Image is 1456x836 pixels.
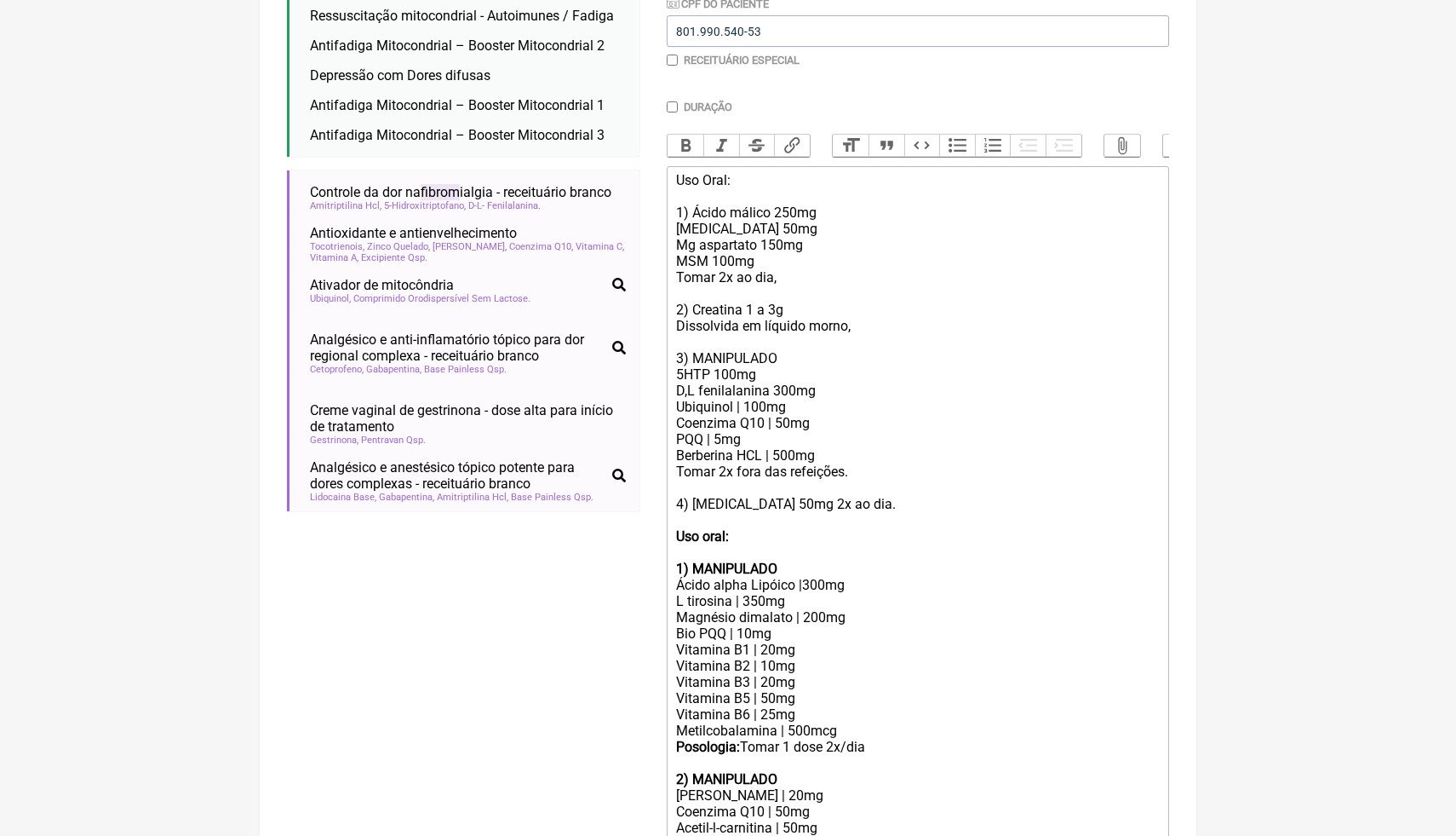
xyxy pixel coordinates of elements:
span: Antifadiga Mitocondrial – Booster Mitocondrial 3 [310,127,605,143]
span: D-L- Fenilalanina [468,200,541,211]
span: Antifadiga Mitocondrial – Booster Mitocondrial 2 [310,37,605,54]
span: Ressuscitação mitocondrial - Autoimunes / Fadiga [310,8,614,24]
span: Coenzima Q10 [509,241,573,252]
span: Base Painless Qsp [424,364,507,375]
button: Heading [833,135,868,157]
span: Controle da dor na ialgia - receituário branco [310,184,611,200]
strong: 2) MANIPULADO [676,771,777,787]
span: Gestrinona [310,435,358,446]
span: Ubiquinol [310,293,351,304]
span: Ativador de mitocôndria [310,277,454,293]
label: Receituário Especial [684,54,800,66]
span: Cetoprofeno [310,364,364,375]
button: Bold [668,135,703,157]
span: Pentravan Qsp [361,435,426,446]
button: Quote [868,135,904,157]
span: Comprimido Orodispersível Sem Lactose [353,293,530,304]
span: Lidocaina Base [310,492,376,503]
button: Increase Level [1046,135,1081,157]
span: Vitamina A [310,252,358,263]
button: Code [904,135,940,157]
span: Zinco Quelado [367,241,430,252]
button: Decrease Level [1010,135,1046,157]
button: Undo [1163,135,1199,157]
span: Creme vaginal de gestrinona - dose alta para início de tratamento [310,402,626,435]
strong: Posologia: [676,739,740,755]
button: Numbers [975,135,1011,157]
span: Tocotrienois [310,241,364,252]
span: Antifadiga Mitocondrial – Booster Mitocondrial 1 [310,97,605,113]
div: Uso Oral: 1) Ácido málico 250mg [MEDICAL_DATA] 50mg Mg aspartato 150mg MSM 100mg Tomar 2x ao dia,... [676,172,1160,528]
button: Strikethrough [739,135,775,157]
button: Italic [703,135,739,157]
span: Analgésico e anestésico tópico potente para dores complexas - receituário branco [310,459,605,492]
span: Depressão com Dores difusas [310,67,490,84]
span: Gabapentina [366,364,421,375]
span: Gabapentina [379,492,434,503]
span: Antioxidante e antienvelhecimento [310,225,517,241]
label: Duração [684,101,732,113]
span: [PERSON_NAME] [433,241,507,252]
span: Analgésico e anti-inflamatório tópico para dor regional complexa - receituário branco [310,332,605,364]
span: fibrom [421,184,460,200]
span: Excipiente Qsp [361,252,427,263]
span: 5-Hidroxitriptofano [384,200,466,211]
span: Amitriptilina Hcl [310,200,381,211]
strong: Uso oral: 1) MANIPULADO [676,528,777,577]
button: Bullets [939,135,975,157]
button: Attach Files [1104,135,1140,157]
span: Vitamina C [576,241,624,252]
span: Amitriptilina Hcl [437,492,508,503]
button: Link [774,135,810,157]
span: Base Painless Qsp [511,492,593,503]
